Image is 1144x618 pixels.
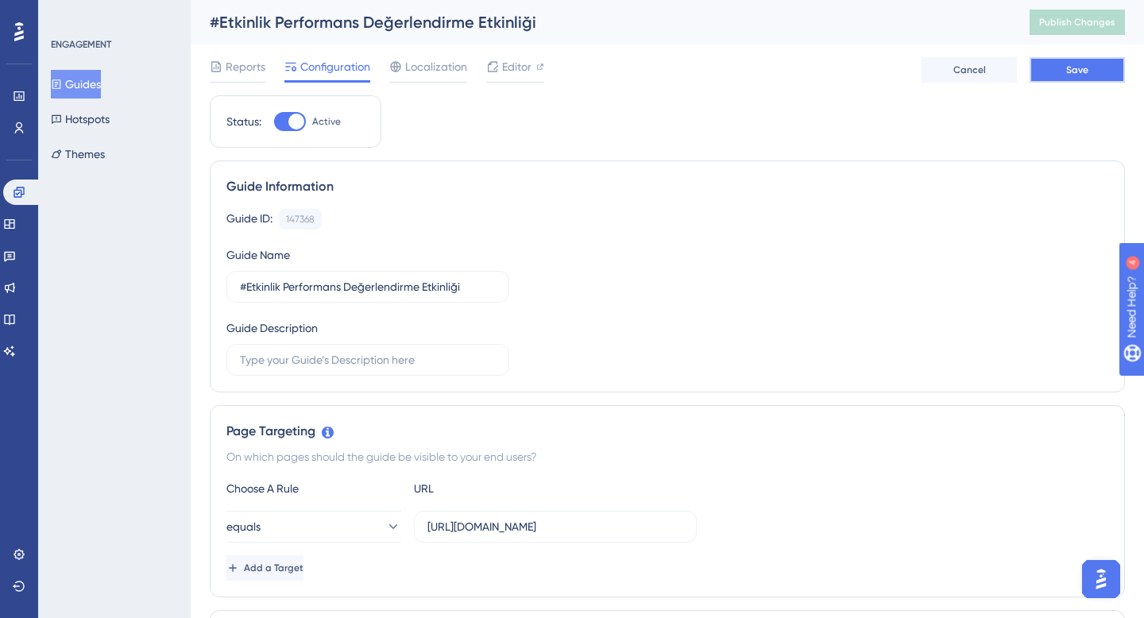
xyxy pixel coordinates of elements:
span: Editor [502,57,531,76]
div: 4 [110,8,115,21]
div: Guide Name [226,245,290,265]
span: Active [312,115,341,128]
input: Type your Guide’s Description here [240,351,496,369]
span: Configuration [300,57,370,76]
div: ENGAGEMENT [51,38,111,51]
button: Themes [51,140,105,168]
input: yourwebsite.com/path [427,518,683,535]
div: #Etkinlik Performans Değerlendirme Etkinliği [210,11,990,33]
button: Save [1030,57,1125,83]
span: Localization [405,57,467,76]
div: Page Targeting [226,422,1108,441]
span: Publish Changes [1039,16,1115,29]
span: equals [226,517,261,536]
button: Hotspots [51,105,110,133]
span: Reports [226,57,265,76]
div: 147368 [286,213,315,226]
div: Choose A Rule [226,479,401,498]
button: Cancel [922,57,1017,83]
button: Add a Target [226,555,303,581]
div: Guide ID: [226,209,272,230]
div: On which pages should the guide be visible to your end users? [226,447,1108,466]
span: Save [1066,64,1088,76]
span: Add a Target [244,562,303,574]
div: Guide Information [226,177,1108,196]
button: Publish Changes [1030,10,1125,35]
button: equals [226,511,401,543]
button: Guides [51,70,101,98]
div: Status: [226,112,261,131]
span: Cancel [953,64,986,76]
span: Need Help? [37,4,99,23]
div: Guide Description [226,319,318,338]
div: URL [414,479,589,498]
iframe: UserGuiding AI Assistant Launcher [1077,555,1125,603]
input: Type your Guide’s Name here [240,278,496,295]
